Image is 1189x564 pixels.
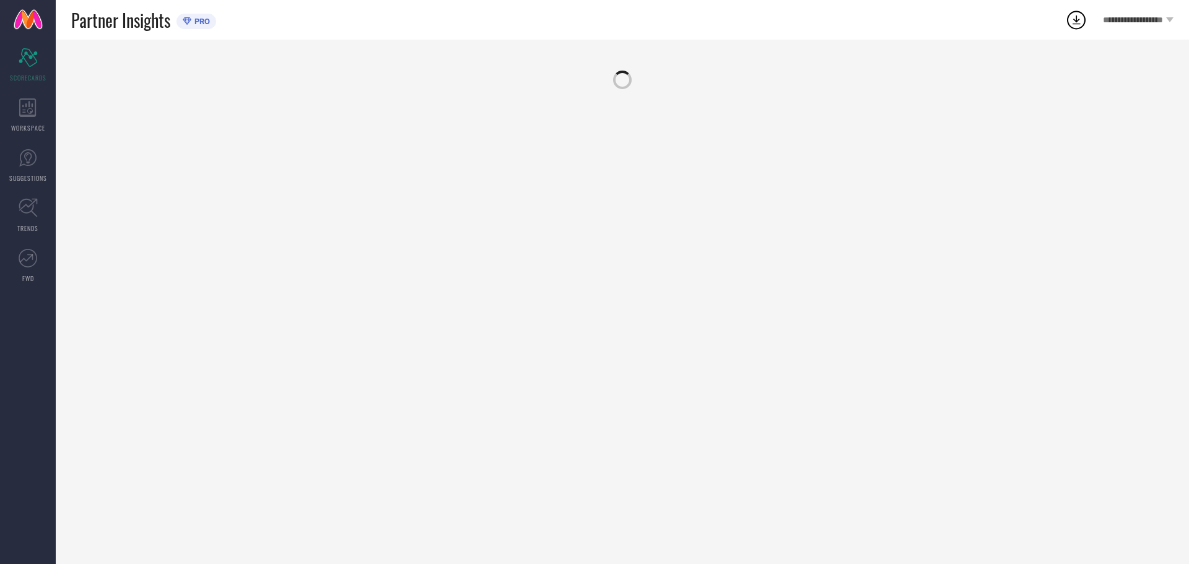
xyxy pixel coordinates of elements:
span: SCORECARDS [10,73,46,82]
span: WORKSPACE [11,123,45,132]
span: FWD [22,274,34,283]
span: TRENDS [17,223,38,233]
span: SUGGESTIONS [9,173,47,183]
span: Partner Insights [71,7,170,33]
span: PRO [191,17,210,26]
div: Open download list [1065,9,1087,31]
